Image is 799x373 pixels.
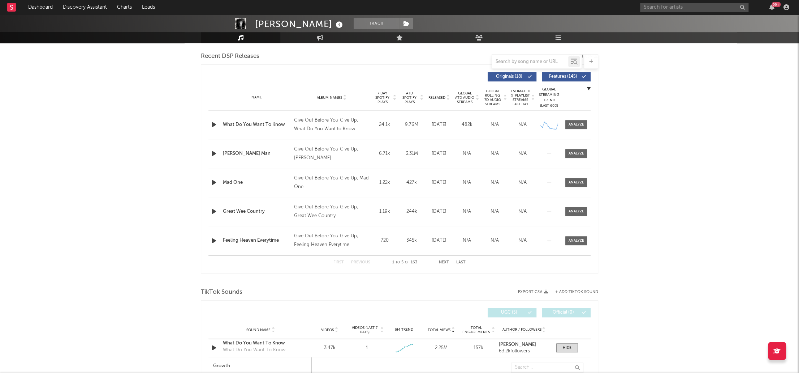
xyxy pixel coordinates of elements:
div: 244k [400,208,423,215]
div: Global Streaming Trend (Last 60D) [538,87,560,109]
div: Give Out Before You Give Up, Mad One [294,174,369,191]
span: to [396,261,400,264]
div: 24.1k [373,121,396,128]
button: UGC(5) [488,308,536,317]
input: Search... [511,363,583,373]
div: [PERSON_NAME] [255,18,345,30]
div: N/A [483,150,507,157]
div: 1 [366,344,368,352]
div: 6M Trend [387,327,421,332]
div: [DATE] [427,179,451,186]
button: + Add TikTok Sound [548,290,598,294]
button: Last [456,260,466,264]
span: UGC ( 5 ) [492,310,526,315]
button: Track [354,18,399,29]
div: 427k [400,179,423,186]
div: [DATE] [427,150,451,157]
div: N/A [455,150,479,157]
div: 6.71k [373,150,396,157]
span: 7 Day Spotify Plays [373,91,392,104]
button: Export CSV [518,290,548,294]
a: [PERSON_NAME] Man [223,150,290,157]
div: [DATE] [427,208,451,215]
div: 720 [373,237,396,244]
div: Give Out Before You Give Up, Great Wee Country [294,203,369,220]
button: Originals(18) [488,72,536,81]
div: 1.22k [373,179,396,186]
div: [DATE] [427,237,451,244]
div: N/A [455,237,479,244]
span: Recent DSP Releases [201,52,259,61]
a: Great Wee Country [223,208,290,215]
div: N/A [483,208,507,215]
div: 1 5 163 [385,258,424,267]
span: Global Rolling 7D Audio Streams [483,89,502,106]
span: ATD Spotify Plays [400,91,419,104]
div: N/A [483,237,507,244]
div: Name [223,95,290,100]
span: Originals ( 18 ) [492,75,526,79]
span: Estimated % Playlist Streams Last Day [510,89,530,106]
input: Search by song name or URL [492,59,568,65]
span: Album Names [317,96,342,100]
input: Search for artists [640,3,748,12]
div: N/A [510,121,535,128]
div: 3.47k [313,344,346,352]
span: Total Engagements [462,326,491,334]
button: 99+ [769,4,774,10]
strong: [PERSON_NAME] [499,342,536,347]
div: N/A [510,150,535,157]
div: 345k [400,237,423,244]
div: N/A [483,179,507,186]
div: 99 + [772,2,781,7]
div: 3.31M [400,150,423,157]
div: 2.25M [424,344,458,352]
span: Videos [321,328,334,332]
a: [PERSON_NAME] [499,342,549,347]
span: Released [428,96,445,100]
span: Author / Followers [502,327,541,332]
div: 1.19k [373,208,396,215]
div: Give Out Before You Give Up, Feeling Heaven Everytime [294,232,369,249]
div: 157k [462,344,495,352]
span: TikTok Sounds [201,288,242,297]
button: Official(0) [542,308,591,317]
div: 482k [455,121,479,128]
span: Global ATD Audio Streams [455,91,475,104]
div: Give Out Before You Give Up, What Do You Want to Know [294,116,369,133]
span: Total Views [428,328,450,332]
a: What Do You Want To Know [223,340,298,347]
div: 9.76M [400,121,423,128]
button: + Add TikTok Sound [555,290,598,294]
div: Give Out Before You Give Up, [PERSON_NAME] [294,145,369,162]
div: N/A [455,208,479,215]
div: N/A [510,208,535,215]
button: Features(145) [542,72,591,81]
span: Videos (last 7 days) [350,326,379,334]
button: Next [439,260,449,264]
div: N/A [510,179,535,186]
a: What Do You Want To Know [223,121,290,128]
span: of [405,261,409,264]
span: Official ( 0 ) [547,310,580,315]
div: 63.2k followers [499,349,549,354]
button: First [333,260,344,264]
a: Mad One [223,179,290,186]
div: N/A [483,121,507,128]
button: Previous [351,260,370,264]
a: Feeling Heaven Everytime [223,237,290,244]
div: What Do You Want To Know [223,347,285,354]
span: Features ( 145 ) [547,75,580,79]
div: N/A [510,237,535,244]
span: Sound Name [246,328,271,332]
div: [DATE] [427,121,451,128]
div: N/A [455,179,479,186]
